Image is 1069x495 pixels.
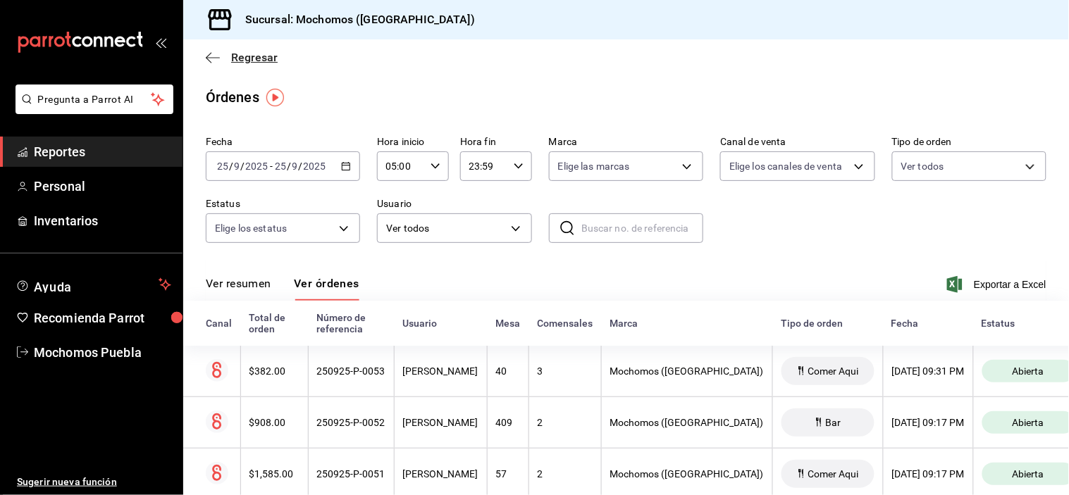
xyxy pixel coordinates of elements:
div: Canal [206,318,232,329]
input: Buscar no. de referencia [581,214,703,242]
span: Ver todos [386,221,505,236]
div: $382.00 [249,365,299,377]
span: Elige las marcas [558,159,630,173]
input: ---- [303,161,327,172]
label: Hora inicio [377,137,449,147]
div: $908.00 [249,417,299,428]
img: Tooltip marker [266,89,284,106]
input: ---- [245,161,268,172]
span: Reportes [34,142,171,161]
span: - [270,161,273,172]
button: Exportar a Excel [950,276,1046,293]
div: [PERSON_NAME] [403,365,478,377]
input: -- [292,161,299,172]
div: [DATE] 09:17 PM [892,417,965,428]
span: Personal [34,177,171,196]
label: Canal de venta [720,137,875,147]
span: Pregunta a Parrot AI [38,92,152,107]
label: Usuario [377,199,531,209]
div: Órdenes [206,87,259,108]
span: Comer Aqui [803,468,865,480]
input: -- [233,161,240,172]
span: Bar [820,417,847,428]
span: Abierta [1007,468,1050,480]
div: Mochomos ([GEOGRAPHIC_DATA]) [610,468,764,480]
span: Inventarios [34,211,171,230]
span: Mochomos Puebla [34,343,171,362]
span: Ayuda [34,276,153,293]
div: 40 [496,365,520,377]
div: 250925-P-0053 [317,365,385,377]
label: Estatus [206,199,360,209]
h3: Sucursal: Mochomos ([GEOGRAPHIC_DATA]) [234,11,475,28]
div: Usuario [402,318,478,329]
label: Fecha [206,137,360,147]
span: Abierta [1007,417,1050,428]
div: Mesa [495,318,520,329]
input: -- [274,161,287,172]
button: Ver órdenes [294,277,359,301]
div: Comensales [537,318,593,329]
div: Mochomos ([GEOGRAPHIC_DATA]) [610,365,764,377]
div: Total de orden [249,312,299,334]
span: Comer Aqui [803,365,865,377]
div: 409 [496,417,520,428]
button: Ver resumen [206,277,271,301]
span: Abierta [1007,365,1050,377]
div: Mochomos ([GEOGRAPHIC_DATA]) [610,417,764,428]
div: [PERSON_NAME] [403,417,478,428]
span: Recomienda Parrot [34,308,171,327]
div: [DATE] 09:17 PM [892,468,965,480]
div: 250925-P-0052 [317,417,385,428]
div: Marca [610,318,764,329]
label: Hora fin [460,137,532,147]
input: -- [216,161,229,172]
div: navigation tabs [206,277,359,301]
span: / [299,161,303,172]
a: Pregunta a Parrot AI [10,102,173,117]
span: Elige los estatus [215,221,287,235]
span: / [229,161,233,172]
label: Tipo de orden [892,137,1046,147]
div: Fecha [891,318,965,329]
div: Tipo de orden [781,318,875,329]
div: 2 [538,468,593,480]
div: 57 [496,468,520,480]
span: Regresar [231,51,278,64]
button: Pregunta a Parrot AI [16,84,173,114]
span: Sugerir nueva función [17,475,171,489]
div: $1,585.00 [249,468,299,480]
span: Elige los canales de venta [729,159,842,173]
label: Marca [549,137,703,147]
div: [PERSON_NAME] [403,468,478,480]
span: / [240,161,245,172]
div: 250925-P-0051 [317,468,385,480]
button: Regresar [206,51,278,64]
div: 2 [538,417,593,428]
button: open_drawer_menu [155,37,166,48]
div: [DATE] 09:31 PM [892,365,965,377]
span: / [287,161,291,172]
span: Ver todos [901,159,944,173]
div: 3 [538,365,593,377]
div: Número de referencia [316,312,385,334]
